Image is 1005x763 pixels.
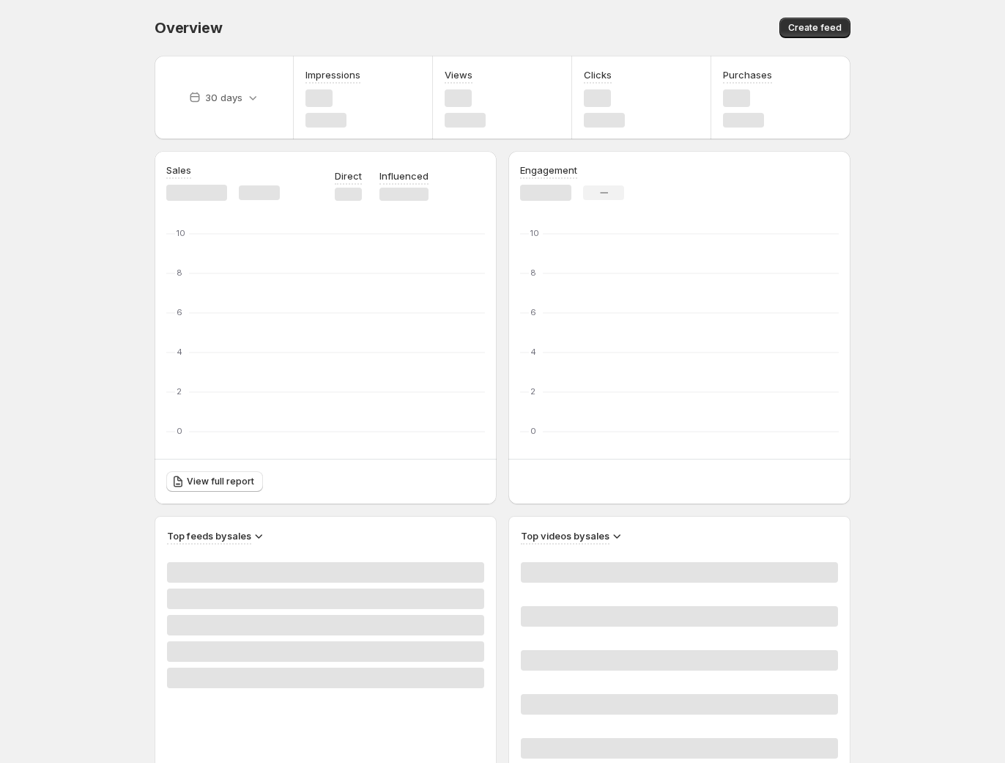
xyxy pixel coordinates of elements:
[335,169,362,183] p: Direct
[530,386,535,397] text: 2
[530,268,536,278] text: 8
[177,386,182,397] text: 2
[177,228,185,238] text: 10
[521,528,609,543] h3: Top videos by sales
[167,528,251,543] h3: Top feeds by sales
[305,67,360,82] h3: Impressions
[187,476,254,487] span: View full report
[530,347,536,357] text: 4
[177,347,182,357] text: 4
[177,268,182,278] text: 8
[205,90,242,105] p: 30 days
[584,67,612,82] h3: Clicks
[779,18,850,38] button: Create feed
[530,228,539,238] text: 10
[520,163,577,177] h3: Engagement
[166,471,263,492] a: View full report
[379,169,429,183] p: Influenced
[166,163,191,177] h3: Sales
[788,22,842,34] span: Create feed
[723,67,772,82] h3: Purchases
[155,19,222,37] span: Overview
[177,307,182,317] text: 6
[530,426,536,436] text: 0
[177,426,182,436] text: 0
[530,307,536,317] text: 6
[445,67,472,82] h3: Views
